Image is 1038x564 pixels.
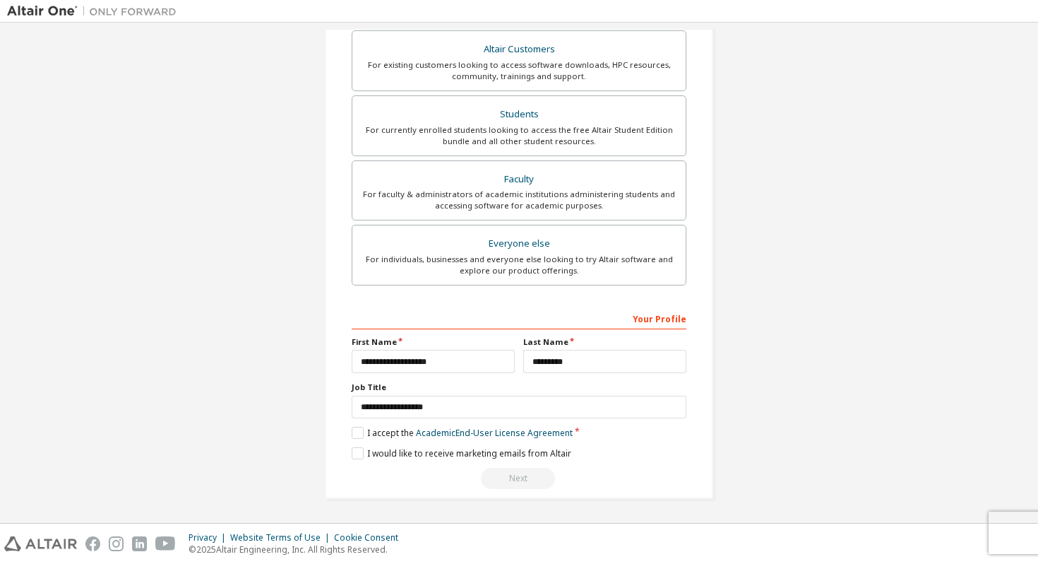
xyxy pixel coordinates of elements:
img: linkedin.svg [132,536,147,551]
div: Faculty [361,170,677,189]
img: facebook.svg [85,536,100,551]
img: altair_logo.svg [4,536,77,551]
p: © 2025 Altair Engineering, Inc. All Rights Reserved. [189,544,407,556]
div: Your Profile [352,307,686,329]
div: For faculty & administrators of academic institutions administering students and accessing softwa... [361,189,677,211]
img: instagram.svg [109,536,124,551]
label: Job Title [352,382,686,393]
div: Website Terms of Use [230,532,334,544]
div: Everyone else [361,234,677,254]
img: youtube.svg [155,536,176,551]
img: Altair One [7,4,184,18]
label: I would like to receive marketing emails from Altair [352,447,571,459]
label: Last Name [523,336,686,348]
div: Cookie Consent [334,532,407,544]
div: For individuals, businesses and everyone else looking to try Altair software and explore our prod... [361,254,677,276]
div: For existing customers looking to access software downloads, HPC resources, community, trainings ... [361,59,677,82]
div: Privacy [189,532,230,544]
div: For currently enrolled students looking to access the free Altair Student Edition bundle and all ... [361,124,677,147]
div: Read and acccept EULA to continue [352,468,686,489]
label: First Name [352,336,515,348]
a: Academic End-User License Agreement [416,427,573,439]
div: Students [361,105,677,124]
label: I accept the [352,427,573,439]
div: Altair Customers [361,40,677,59]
